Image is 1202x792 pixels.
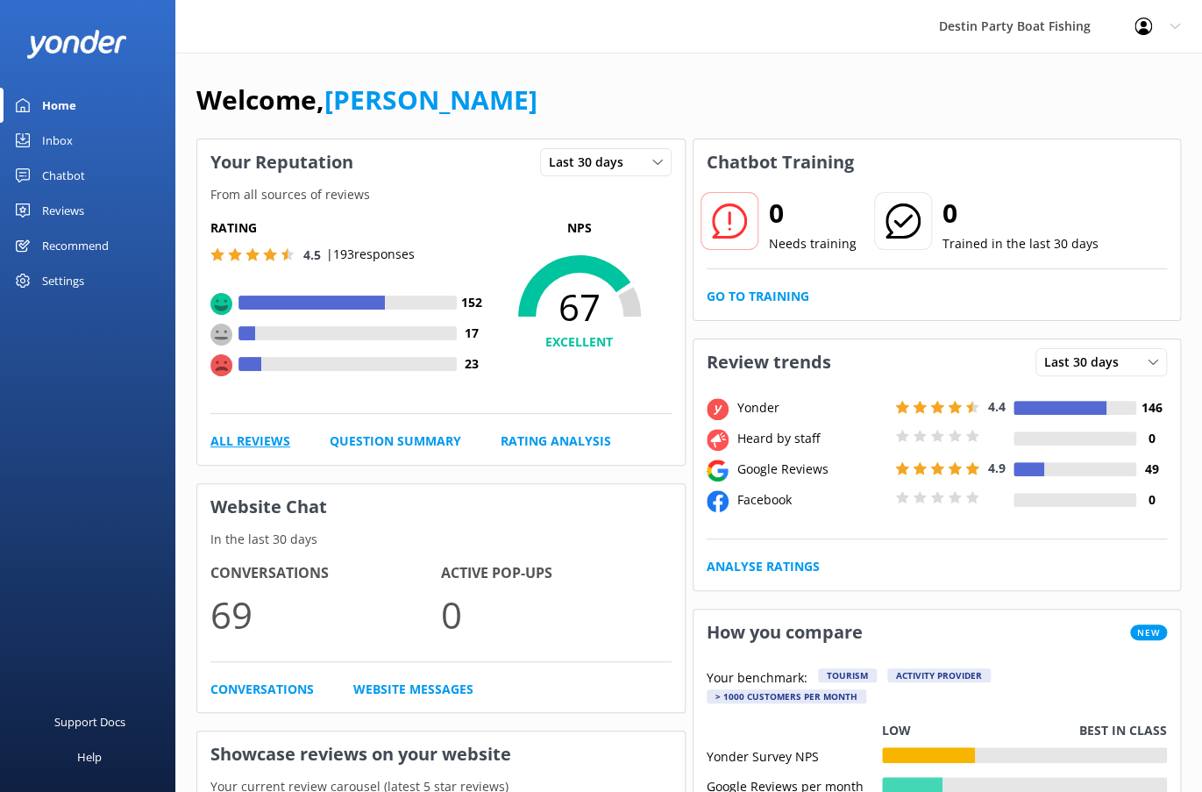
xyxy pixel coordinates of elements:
[1136,490,1167,510] h4: 0
[1136,398,1167,417] h4: 146
[1136,460,1167,479] h4: 49
[197,484,685,530] h3: Website Chat
[42,263,84,298] div: Settings
[693,139,867,185] h3: Chatbot Training
[1079,721,1167,740] p: Best in class
[42,228,109,263] div: Recommend
[42,123,73,158] div: Inbox
[733,460,891,479] div: Google Reviews
[707,557,820,576] a: Analyse Ratings
[707,689,866,703] div: > 1000 customers per month
[197,139,366,185] h3: Your Reputation
[1130,624,1167,640] span: New
[487,332,672,352] h4: EXCELLENT
[487,285,672,329] span: 67
[707,287,809,306] a: Go to Training
[988,460,1006,476] span: 4.9
[733,398,891,417] div: Yonder
[988,398,1006,415] span: 4.4
[197,185,685,204] p: From all sources of reviews
[324,82,537,118] a: [PERSON_NAME]
[210,218,487,238] h5: Rating
[42,193,84,228] div: Reviews
[887,668,991,682] div: Activity Provider
[693,339,844,385] h3: Review trends
[42,158,85,193] div: Chatbot
[441,562,672,585] h4: Active Pop-ups
[330,432,461,451] a: Question Summary
[457,354,487,374] h4: 23
[501,432,611,451] a: Rating Analysis
[210,562,441,585] h4: Conversations
[326,245,415,264] p: | 193 responses
[733,490,891,510] div: Facebook
[457,293,487,312] h4: 152
[1136,429,1167,448] h4: 0
[733,429,891,448] div: Heard by staff
[1044,353,1129,372] span: Last 30 days
[707,747,882,763] div: Yonder Survey NPS
[818,668,877,682] div: Tourism
[303,246,321,263] span: 4.5
[197,731,685,777] h3: Showcase reviews on your website
[769,192,857,234] h2: 0
[942,234,1099,253] p: Trained in the last 30 days
[210,585,441,644] p: 69
[693,610,876,655] h3: How you compare
[210,432,290,451] a: All Reviews
[196,79,537,121] h1: Welcome,
[769,234,857,253] p: Needs training
[42,88,76,123] div: Home
[54,704,125,739] div: Support Docs
[210,680,314,699] a: Conversations
[942,192,1099,234] h2: 0
[353,680,473,699] a: Website Messages
[707,668,807,689] p: Your benchmark:
[441,585,672,644] p: 0
[882,721,911,740] p: Low
[549,153,634,172] span: Last 30 days
[77,739,102,774] div: Help
[487,218,672,238] p: NPS
[26,30,127,59] img: yonder-white-logo.png
[197,530,685,549] p: In the last 30 days
[457,324,487,343] h4: 17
